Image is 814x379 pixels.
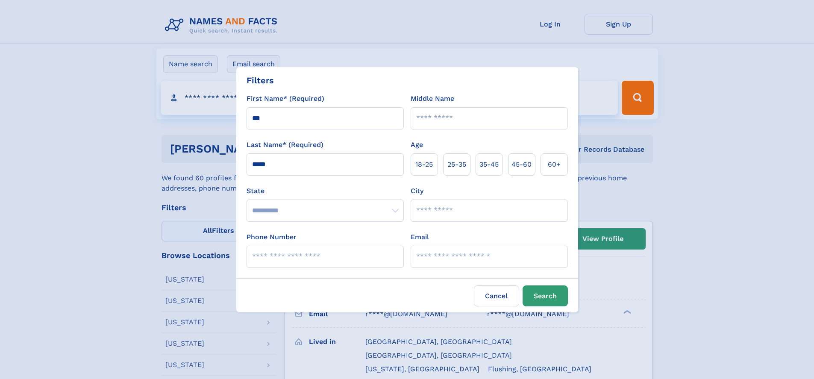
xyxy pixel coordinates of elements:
label: Email [411,232,429,242]
label: First Name* (Required) [247,94,324,104]
div: Filters [247,74,274,87]
span: 25‑35 [447,159,466,170]
label: Phone Number [247,232,297,242]
span: 18‑25 [415,159,433,170]
label: City [411,186,423,196]
label: Last Name* (Required) [247,140,323,150]
span: 45‑60 [511,159,532,170]
label: Cancel [474,285,519,306]
span: 60+ [548,159,561,170]
label: Age [411,140,423,150]
span: 35‑45 [479,159,499,170]
button: Search [523,285,568,306]
label: Middle Name [411,94,454,104]
label: State [247,186,404,196]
